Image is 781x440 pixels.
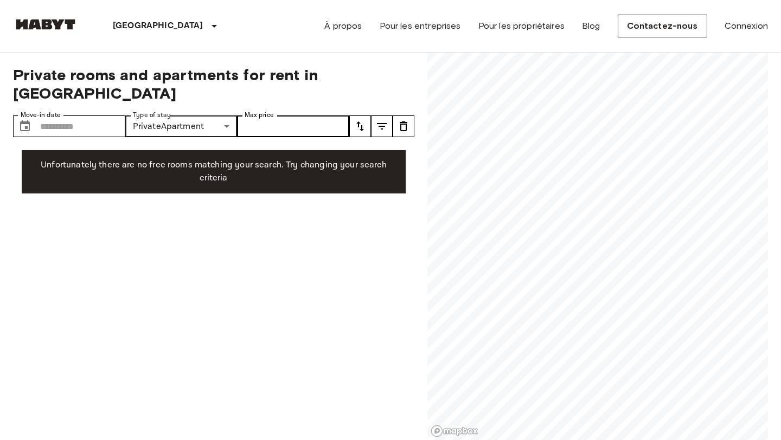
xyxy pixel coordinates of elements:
[13,66,414,102] span: Private rooms and apartments for rent in [GEOGRAPHIC_DATA]
[380,20,461,33] a: Pour les entreprises
[371,115,393,137] button: tune
[245,111,274,120] label: Max price
[478,20,565,33] a: Pour les propriétaires
[13,19,78,30] img: Habyt
[582,20,600,33] a: Blog
[431,425,478,437] a: Mapbox logo
[113,20,203,33] p: [GEOGRAPHIC_DATA]
[30,159,397,185] p: Unfortunately there are no free rooms matching your search. Try changing your search criteria
[618,15,707,37] a: Contactez-nous
[393,115,414,137] button: tune
[324,20,362,33] a: À propos
[349,115,371,137] button: tune
[133,111,171,120] label: Type of stay
[21,111,61,120] label: Move-in date
[125,115,238,137] div: PrivateApartment
[14,115,36,137] button: Choose date
[725,20,768,33] a: Connexion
